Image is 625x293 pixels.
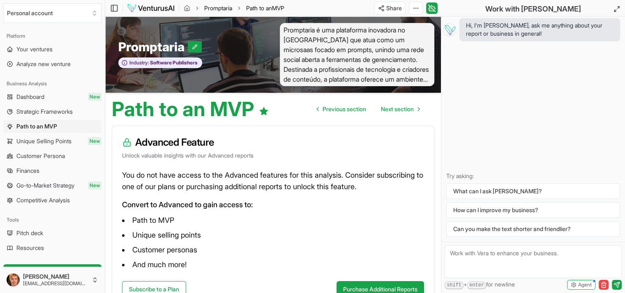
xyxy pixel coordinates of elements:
button: Can you make the text shorter and friendlier? [446,221,620,237]
a: Analyze new venture [3,57,101,71]
p: Convert to Advanced to gain access to: [122,199,424,211]
span: New [88,181,101,190]
img: ACg8ocJdzqZ8RcfjweyBAchHRR7vpkmM0SmHZ3PTFQOsuhqNJoDQFCW3=s96-c [7,273,20,286]
img: Vera [443,23,456,36]
button: Select an organization [3,3,101,23]
a: Resources [3,241,101,254]
span: Software Publishers [149,60,198,66]
a: DashboardNew [3,90,101,103]
a: Finances [3,164,101,177]
a: Promptaria [204,4,232,12]
span: Competitive Analysis [16,196,70,204]
span: Promptaria é uma plataforma inovadora no [GEOGRAPHIC_DATA] que atua como um microsaas focado em p... [280,23,435,86]
button: Share [374,2,406,15]
span: Hi, I'm [PERSON_NAME], ask me anything about your report or business in general! [466,21,613,38]
span: Path to an [246,5,272,11]
span: Finances [16,167,39,175]
img: logo [127,3,175,13]
p: Unlock valuable insights with our Advanced reports [122,151,424,160]
button: How can I improve my business? [446,202,620,218]
a: Pitch deck [3,227,101,240]
a: Go to previous page [310,101,373,117]
h2: Work with [PERSON_NAME] [485,3,581,15]
button: Agent [567,280,595,290]
button: Industry:Software Publishers [118,57,202,69]
span: [PERSON_NAME] [23,273,88,280]
span: Customer Persona [16,152,65,160]
button: [PERSON_NAME][EMAIL_ADDRESS][DOMAIN_NAME] [3,270,101,290]
a: Competitive Analysis [3,194,101,207]
span: New [88,93,101,101]
span: Agent [578,282,592,288]
a: Strategic Frameworks [3,105,101,118]
span: Go-to-Market Strategy [16,181,74,190]
span: Analyze new venture [16,60,71,68]
span: Next section [381,105,414,113]
span: Industry: [129,60,149,66]
p: You do not have access to the Advanced features for this analysis. Consider subscribing to one of... [122,169,424,192]
nav: pagination [310,101,426,117]
span: Path to an MVP [16,122,57,130]
h3: Advanced Feature [122,136,424,149]
span: Path to anMVP [246,4,284,12]
a: Customer Persona [3,149,101,163]
div: Platform [3,30,101,43]
button: What can I ask [PERSON_NAME]? [446,183,620,199]
h1: Path to an MVP [112,99,269,119]
li: Unique selling points [122,229,424,242]
span: Promptaria [118,39,188,54]
a: Path to an MVP [3,120,101,133]
a: Your ventures [3,43,101,56]
a: Go-to-Market StrategyNew [3,179,101,192]
a: Unique Selling PointsNew [3,135,101,148]
span: [EMAIL_ADDRESS][DOMAIN_NAME] [23,280,88,287]
div: Business Analysis [3,77,101,90]
span: Previous section [323,105,366,113]
span: Pitch deck [16,229,43,237]
span: Unique Selling Points [16,137,71,145]
p: Try asking: [446,172,620,180]
span: Dashboard [16,93,44,101]
li: Path to MVP [122,214,424,227]
span: Your ventures [16,45,53,53]
kbd: shift [445,282,464,289]
a: Go to next page [374,101,426,117]
span: Resources [16,244,44,252]
li: And much more! [122,258,424,271]
span: Share [386,4,402,12]
kbd: enter [467,282,486,289]
div: Tools [3,213,101,227]
a: Upgrade to a paid plan [3,264,101,281]
span: + for newline [445,280,515,289]
nav: breadcrumb [184,4,284,12]
li: Customer personas [122,243,424,256]
span: Strategic Frameworks [16,108,73,116]
span: New [88,137,101,145]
